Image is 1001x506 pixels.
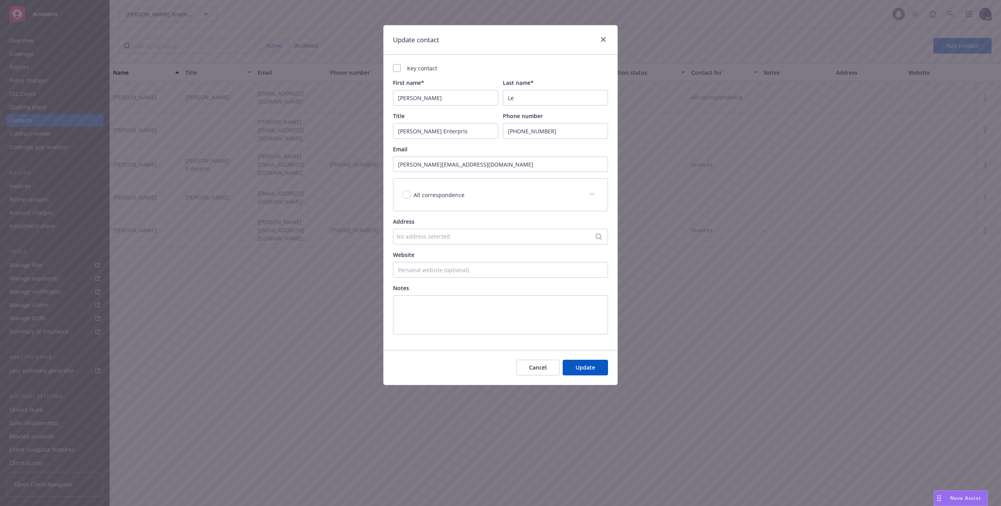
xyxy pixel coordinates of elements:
[393,251,414,258] span: Website
[576,364,595,371] span: Update
[950,495,981,501] span: Nova Assist
[934,491,944,506] div: Drag to move
[503,112,543,120] span: Phone number
[414,191,465,199] span: All correspondence
[393,284,409,292] span: Notes
[393,123,498,139] input: e.g. CFO
[599,35,608,44] a: close
[393,145,407,153] span: Email
[563,360,608,375] button: Update
[396,232,597,240] div: No address selected
[934,490,988,506] button: Nova Assist
[393,112,405,120] span: Title
[393,79,424,86] span: First name*
[503,123,608,139] input: (xxx) xxx-xxx
[393,156,608,172] input: example@email.com
[393,262,608,278] input: Personal website (optional)
[529,364,547,371] span: Cancel
[503,90,608,106] input: Last Name
[393,229,608,244] button: No address selected
[393,64,608,72] div: Key contact
[516,360,560,375] button: Cancel
[503,79,534,86] span: Last name*
[393,218,414,225] span: Address
[393,90,498,106] input: First Name
[393,179,608,211] div: All correspondence
[393,35,439,45] h1: Update contact
[596,233,602,240] svg: Search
